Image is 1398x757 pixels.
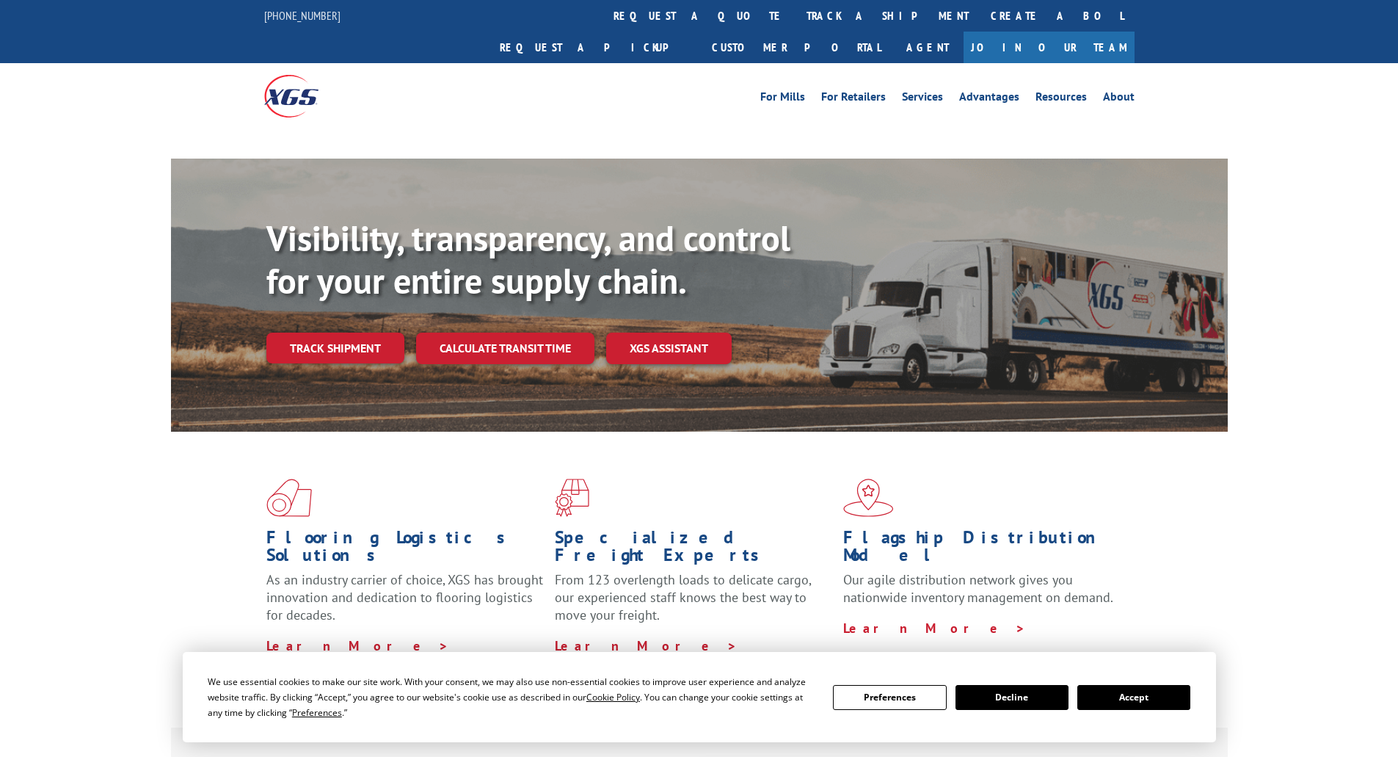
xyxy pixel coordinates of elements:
[555,529,832,571] h1: Specialized Freight Experts
[266,637,449,654] a: Learn More >
[843,620,1026,637] a: Learn More >
[266,333,404,363] a: Track shipment
[1103,91,1135,107] a: About
[964,32,1135,63] a: Join Our Team
[959,91,1019,107] a: Advantages
[292,706,342,719] span: Preferences
[843,529,1121,571] h1: Flagship Distribution Model
[843,479,894,517] img: xgs-icon-flagship-distribution-model-red
[843,571,1113,606] span: Our agile distribution network gives you nationwide inventory management on demand.
[606,333,732,364] a: XGS ASSISTANT
[208,674,815,720] div: We use essential cookies to make our site work. With your consent, we may also use non-essential ...
[555,479,589,517] img: xgs-icon-focused-on-flooring-red
[489,32,701,63] a: Request a pickup
[266,571,543,623] span: As an industry carrier of choice, XGS has brought innovation and dedication to flooring logistics...
[183,652,1216,742] div: Cookie Consent Prompt
[760,91,805,107] a: For Mills
[833,685,946,710] button: Preferences
[902,91,943,107] a: Services
[555,637,738,654] a: Learn More >
[1077,685,1190,710] button: Accept
[266,215,790,303] b: Visibility, transparency, and control for your entire supply chain.
[264,8,341,23] a: [PHONE_NUMBER]
[586,691,640,703] span: Cookie Policy
[821,91,886,107] a: For Retailers
[701,32,892,63] a: Customer Portal
[955,685,1068,710] button: Decline
[555,571,832,637] p: From 123 overlength loads to delicate cargo, our experienced staff knows the best way to move you...
[266,529,544,571] h1: Flooring Logistics Solutions
[892,32,964,63] a: Agent
[1035,91,1087,107] a: Resources
[266,479,312,517] img: xgs-icon-total-supply-chain-intelligence-red
[416,333,594,364] a: Calculate transit time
